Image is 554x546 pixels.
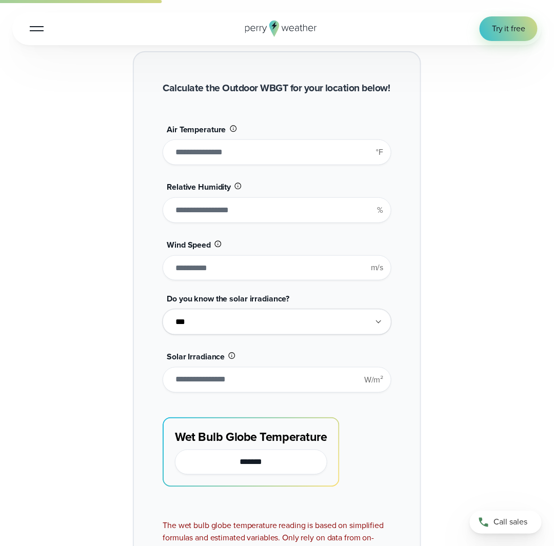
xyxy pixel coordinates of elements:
span: Try it free [492,23,525,35]
span: Air Temperature [167,124,226,135]
a: Call sales [470,511,542,534]
span: Solar Irradiance [167,351,225,362]
span: Relative Humidity [167,181,231,193]
p: Our outdoor WBGT calculator helps you automatically measure the wet bulb globe temperature quickl... [103,10,451,35]
span: Call sales [494,516,528,529]
h2: Calculate the Outdoor WBGT for your location below! [163,81,390,95]
a: Try it free [480,16,538,41]
span: Wind Speed [167,239,211,251]
span: Do you know the solar irradiance? [167,293,289,305]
